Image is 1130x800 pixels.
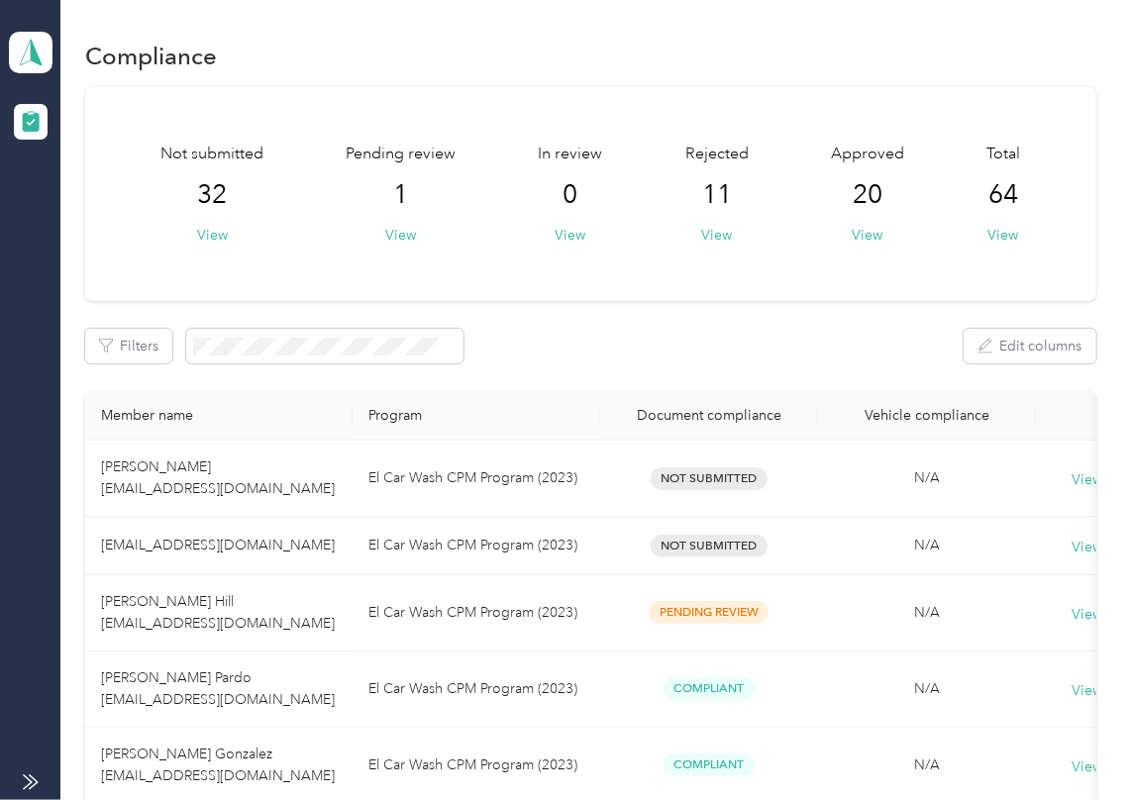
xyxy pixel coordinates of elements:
div: Document compliance [616,407,802,424]
td: El Car Wash CPM Program (2023) [353,651,600,728]
span: Total [986,143,1020,166]
span: 20 [853,179,882,211]
span: [EMAIL_ADDRESS][DOMAIN_NAME] [101,537,335,553]
div: Vehicle compliance [834,407,1020,424]
th: Program [353,391,600,441]
span: Rejected [685,143,749,166]
button: View [556,225,586,246]
button: View [852,225,882,246]
span: Compliant [664,677,755,700]
span: N/A [914,469,940,486]
span: Pending Review [649,601,769,624]
span: N/A [914,680,940,697]
span: In review [539,143,603,166]
button: Filters [85,329,172,363]
h1: Compliance [85,46,217,66]
button: View [987,225,1018,246]
button: Edit columns [964,329,1096,363]
span: [PERSON_NAME] [EMAIL_ADDRESS][DOMAIN_NAME] [101,458,335,497]
span: N/A [914,756,940,773]
th: Member name [85,391,353,441]
span: Approved [831,143,904,166]
td: El Car Wash CPM Program (2023) [353,517,600,575]
span: 11 [702,179,732,211]
span: 0 [564,179,578,211]
span: N/A [914,537,940,553]
span: N/A [914,604,940,621]
span: 64 [988,179,1018,211]
span: Not Submitted [651,467,768,490]
span: [PERSON_NAME] Hill [EMAIL_ADDRESS][DOMAIN_NAME] [101,593,335,632]
button: View [701,225,732,246]
span: [PERSON_NAME] Gonzalez [EMAIL_ADDRESS][DOMAIN_NAME] [101,746,335,784]
td: El Car Wash CPM Program (2023) [353,575,600,651]
span: Not Submitted [651,535,768,557]
span: [PERSON_NAME] Pardo [EMAIL_ADDRESS][DOMAIN_NAME] [101,669,335,708]
td: El Car Wash CPM Program (2023) [353,441,600,517]
iframe: Everlance-gr Chat Button Frame [1019,689,1130,800]
span: Compliant [664,753,755,776]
